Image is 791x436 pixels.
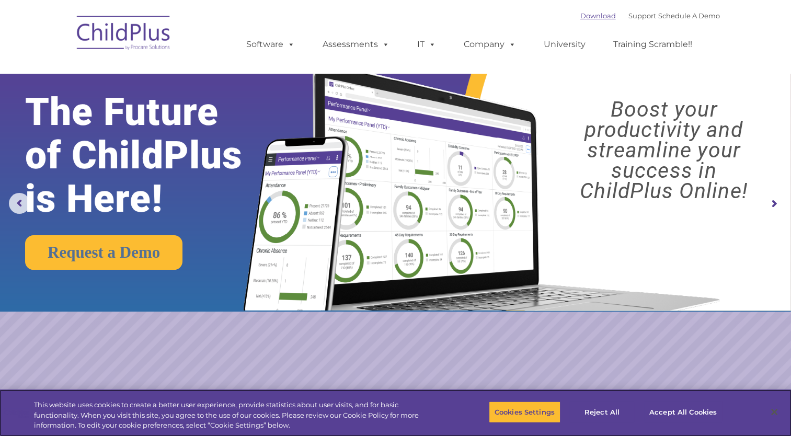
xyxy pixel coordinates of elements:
a: Schedule A Demo [658,12,720,20]
div: This website uses cookies to create a better user experience, provide statistics about user visit... [34,400,435,431]
button: Cookies Settings [489,401,560,423]
font: | [580,12,720,20]
rs-layer: The Future of ChildPlus is Here! [25,90,278,221]
a: Training Scramble!! [603,34,703,55]
a: Software [236,34,305,55]
span: Last name [145,69,177,77]
a: Download [580,12,616,20]
rs-layer: Boost your productivity and streamline your success in ChildPlus Online! [546,99,781,201]
a: Request a Demo [25,235,182,270]
a: IT [407,34,446,55]
a: Support [628,12,656,20]
button: Accept All Cookies [644,401,723,423]
a: Company [453,34,526,55]
a: Assessments [312,34,400,55]
button: Reject All [569,401,635,423]
button: Close [763,400,786,423]
a: University [533,34,596,55]
img: ChildPlus by Procare Solutions [72,8,176,61]
span: Phone number [145,112,190,120]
